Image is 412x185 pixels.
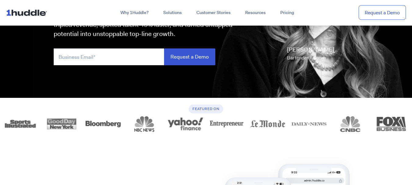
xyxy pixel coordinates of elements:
[206,116,247,132] img: logo_entrepreneur
[238,7,273,18] a: Resources
[124,116,165,132] img: logo_nbc
[189,105,223,113] h6: Featured On
[164,48,215,65] input: Request a Demo
[41,116,82,132] div: 6 of 12
[41,116,82,132] img: logo_goodday
[273,7,301,18] a: Pricing
[124,116,165,132] div: 8 of 12
[330,116,371,132] img: logo_cnbc
[371,116,412,132] img: logo_fox
[165,116,206,132] img: logo_yahoo
[6,7,50,18] img: ...
[359,5,406,20] a: Request a Demo
[113,7,156,18] a: Why 1Huddle?
[287,45,334,62] p: [PERSON_NAME]
[156,7,189,18] a: Solutions
[371,116,412,132] div: 2 of 12
[287,55,327,61] span: Bartender / Server
[82,116,124,132] div: 7 of 12
[206,116,247,132] div: 10 of 12
[165,116,206,132] div: 9 of 12
[189,7,238,18] a: Customer Stories
[82,116,124,132] img: logo_bloomberg
[247,116,288,132] img: logo_lemonde
[288,116,330,132] img: logo_dailynews
[288,116,330,132] div: 12 of 12
[54,48,164,65] input: Business Email*
[247,116,288,132] div: 11 of 12
[330,116,371,132] div: 1 of 12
